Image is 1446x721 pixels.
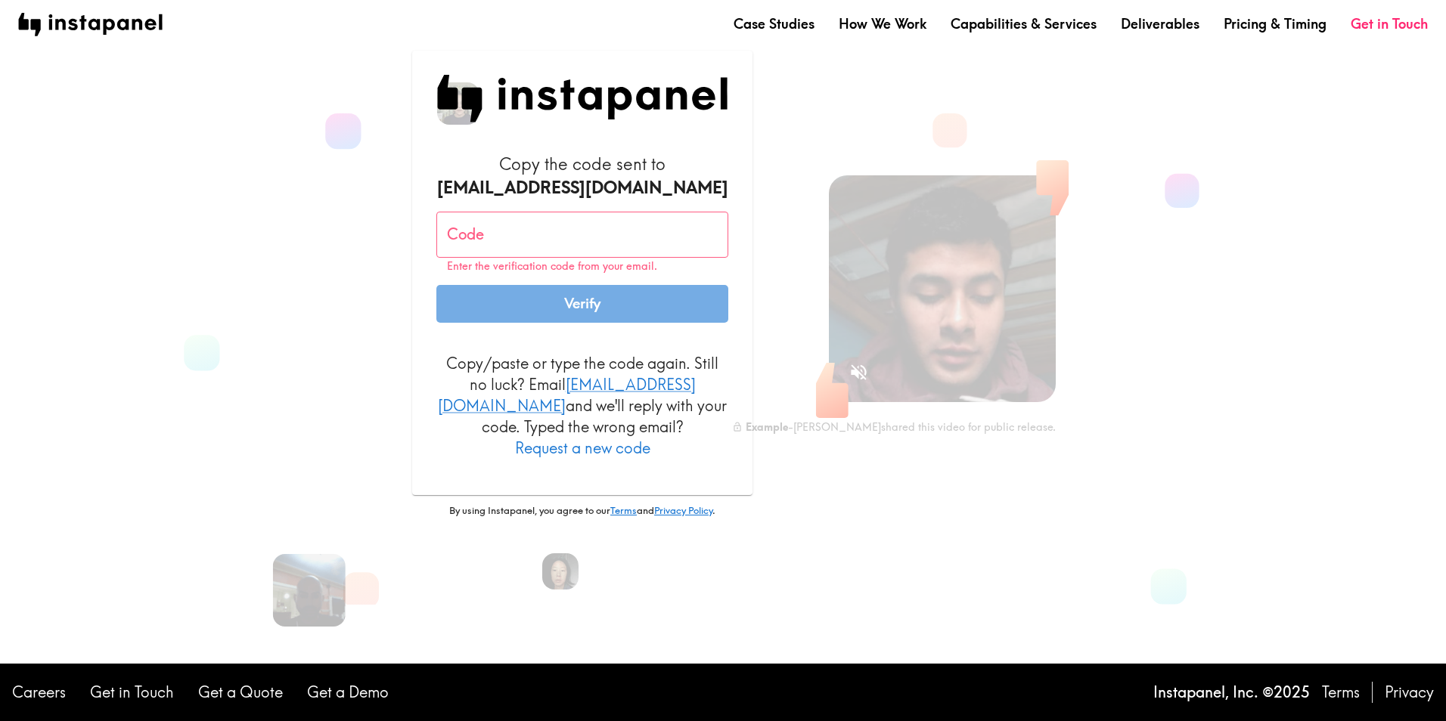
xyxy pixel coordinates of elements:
a: Capabilities & Services [951,14,1097,33]
p: By using Instapanel, you agree to our and . [412,504,752,518]
a: Get in Touch [1351,14,1428,33]
a: Terms [1322,682,1360,703]
a: Case Studies [734,14,815,33]
a: [EMAIL_ADDRESS][DOMAIN_NAME] [438,375,696,415]
b: Example [746,420,788,434]
a: How We Work [839,14,926,33]
a: Deliverables [1121,14,1199,33]
a: Pricing & Timing [1224,14,1327,33]
input: xxx_xxx_xxx [436,212,728,258]
a: Get in Touch [90,682,174,703]
img: Rennie [542,553,579,589]
a: Get a Quote [198,682,283,703]
a: Privacy [1385,682,1434,703]
a: Privacy Policy [654,504,712,516]
button: Verify [436,285,728,323]
img: instapanel [18,13,163,36]
a: Careers [12,682,66,703]
button: Sound is off [842,356,875,388]
button: Request a new code [515,438,650,459]
div: - [PERSON_NAME] shared this video for public release. [732,420,1056,434]
img: Ari [273,554,346,627]
div: [EMAIL_ADDRESS][DOMAIN_NAME] [436,176,728,200]
p: Enter the verification code from your email. [447,260,718,273]
a: Terms [610,504,637,516]
p: Instapanel, Inc. © 2025 [1153,682,1310,703]
p: Copy/paste or type the code again. Still no luck? Email and we'll reply with your code. Typed the... [436,353,728,459]
h6: Copy the code sent to [436,153,728,200]
img: Instapanel [436,75,728,122]
a: Get a Demo [307,682,389,703]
